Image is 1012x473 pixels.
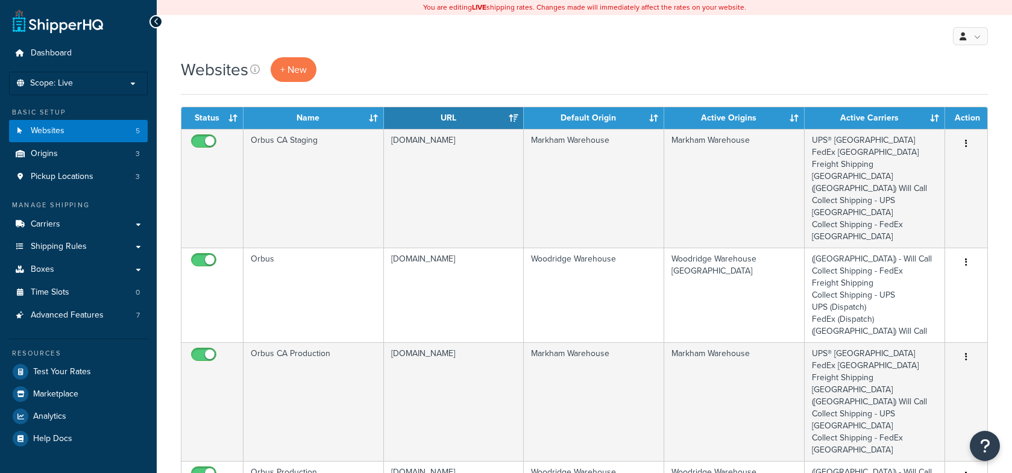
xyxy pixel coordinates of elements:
[9,258,148,281] a: Boxes
[9,281,148,304] li: Time Slots
[33,389,78,399] span: Marketplace
[33,434,72,444] span: Help Docs
[524,129,664,248] td: Markham Warehouse
[244,342,384,461] td: Orbus CA Production
[9,281,148,304] a: Time Slots 0
[136,310,140,321] span: 7
[9,383,148,405] a: Marketplace
[9,143,148,165] li: Origins
[9,107,148,117] div: Basic Setup
[9,166,148,188] a: Pickup Locations 3
[384,129,524,248] td: [DOMAIN_NAME]
[9,304,148,327] li: Advanced Features
[945,107,987,129] th: Action
[805,248,945,342] td: ([GEOGRAPHIC_DATA]) - Will Call Collect Shipping - FedEx Freight Shipping Collect Shipping - UPS ...
[30,78,73,89] span: Scope: Live
[33,367,91,377] span: Test Your Rates
[31,219,60,230] span: Carriers
[805,342,945,461] td: UPS® [GEOGRAPHIC_DATA] FedEx [GEOGRAPHIC_DATA] Freight Shipping [GEOGRAPHIC_DATA] ([GEOGRAPHIC_DA...
[31,126,64,136] span: Websites
[9,348,148,359] div: Resources
[9,213,148,236] a: Carriers
[31,48,72,58] span: Dashboard
[9,166,148,188] li: Pickup Locations
[136,149,140,159] span: 3
[31,310,104,321] span: Advanced Features
[31,149,58,159] span: Origins
[13,9,103,33] a: ShipperHQ Home
[384,107,524,129] th: URL: activate to sort column ascending
[136,126,140,136] span: 5
[33,412,66,422] span: Analytics
[805,129,945,248] td: UPS® [GEOGRAPHIC_DATA] FedEx [GEOGRAPHIC_DATA] Freight Shipping [GEOGRAPHIC_DATA] ([GEOGRAPHIC_DA...
[31,287,69,298] span: Time Slots
[181,107,244,129] th: Status: activate to sort column ascending
[9,361,148,383] a: Test Your Rates
[9,428,148,450] a: Help Docs
[664,107,805,129] th: Active Origins: activate to sort column ascending
[524,107,664,129] th: Default Origin: activate to sort column ascending
[9,406,148,427] a: Analytics
[9,304,148,327] a: Advanced Features 7
[280,63,307,77] span: + New
[384,248,524,342] td: [DOMAIN_NAME]
[244,107,384,129] th: Name: activate to sort column ascending
[244,248,384,342] td: Orbus
[664,248,805,342] td: Woodridge Warehouse [GEOGRAPHIC_DATA]
[472,2,486,13] b: LIVE
[9,236,148,258] a: Shipping Rules
[31,242,87,252] span: Shipping Rules
[9,200,148,210] div: Manage Shipping
[31,265,54,275] span: Boxes
[244,129,384,248] td: Orbus CA Staging
[970,431,1000,461] button: Open Resource Center
[31,172,93,182] span: Pickup Locations
[9,120,148,142] a: Websites 5
[805,107,945,129] th: Active Carriers: activate to sort column ascending
[271,57,316,82] a: + New
[384,342,524,461] td: [DOMAIN_NAME]
[524,342,664,461] td: Markham Warehouse
[9,143,148,165] a: Origins 3
[524,248,664,342] td: Woodridge Warehouse
[664,342,805,461] td: Markham Warehouse
[136,172,140,182] span: 3
[9,42,148,64] a: Dashboard
[181,58,248,81] h1: Websites
[9,120,148,142] li: Websites
[136,287,140,298] span: 0
[664,129,805,248] td: Markham Warehouse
